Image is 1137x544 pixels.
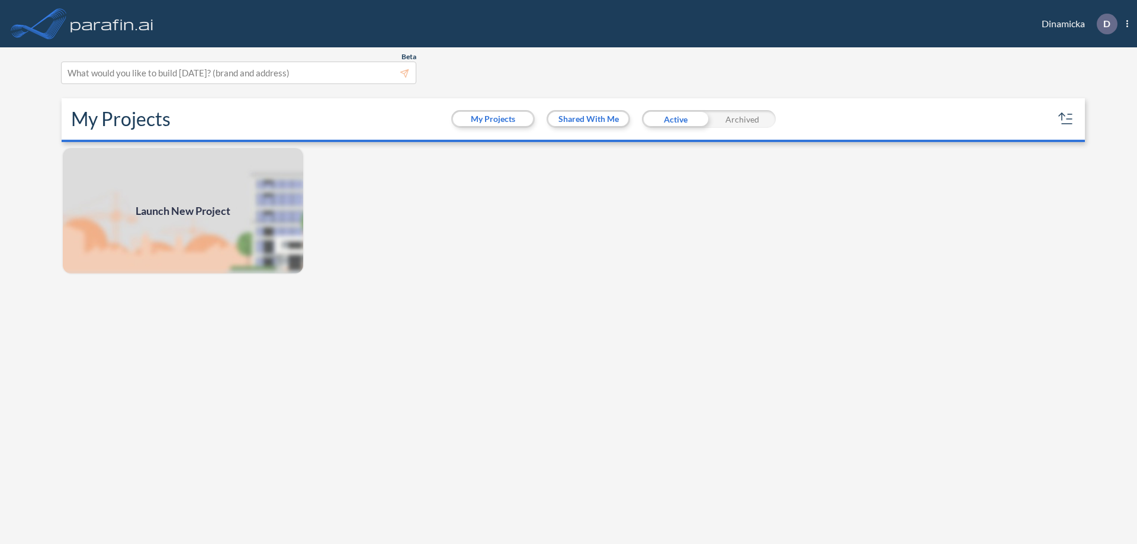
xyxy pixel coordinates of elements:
[642,110,709,128] div: Active
[453,112,533,126] button: My Projects
[71,108,171,130] h2: My Projects
[136,203,230,219] span: Launch New Project
[62,147,304,275] a: Launch New Project
[709,110,776,128] div: Archived
[402,52,416,62] span: Beta
[68,12,156,36] img: logo
[1103,18,1110,29] p: D
[62,147,304,275] img: add
[548,112,628,126] button: Shared With Me
[1056,110,1075,128] button: sort
[1024,14,1128,34] div: Dinamicka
